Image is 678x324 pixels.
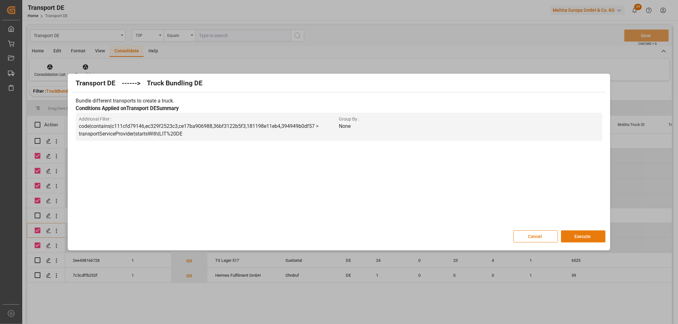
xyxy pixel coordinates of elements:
h3: Conditions Applied on Transport DE Summary [76,105,602,113]
span: Group By : [339,116,599,122]
button: Execute [561,230,606,242]
h2: Transport DE [76,78,115,89]
p: Bundle different transports to create a truck. [76,97,602,105]
h2: ------> [122,78,140,89]
h2: Truck Bundling DE [147,78,202,89]
p: None [339,122,599,130]
button: Cancel [513,230,558,242]
p: code|contains|c111cfd79146,ec329f2523c3,ce17ba906988,36bf3122b5f3,181198e11eb4,394949b0df57 > tra... [79,122,339,138]
span: Additional Filter : [79,116,339,122]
